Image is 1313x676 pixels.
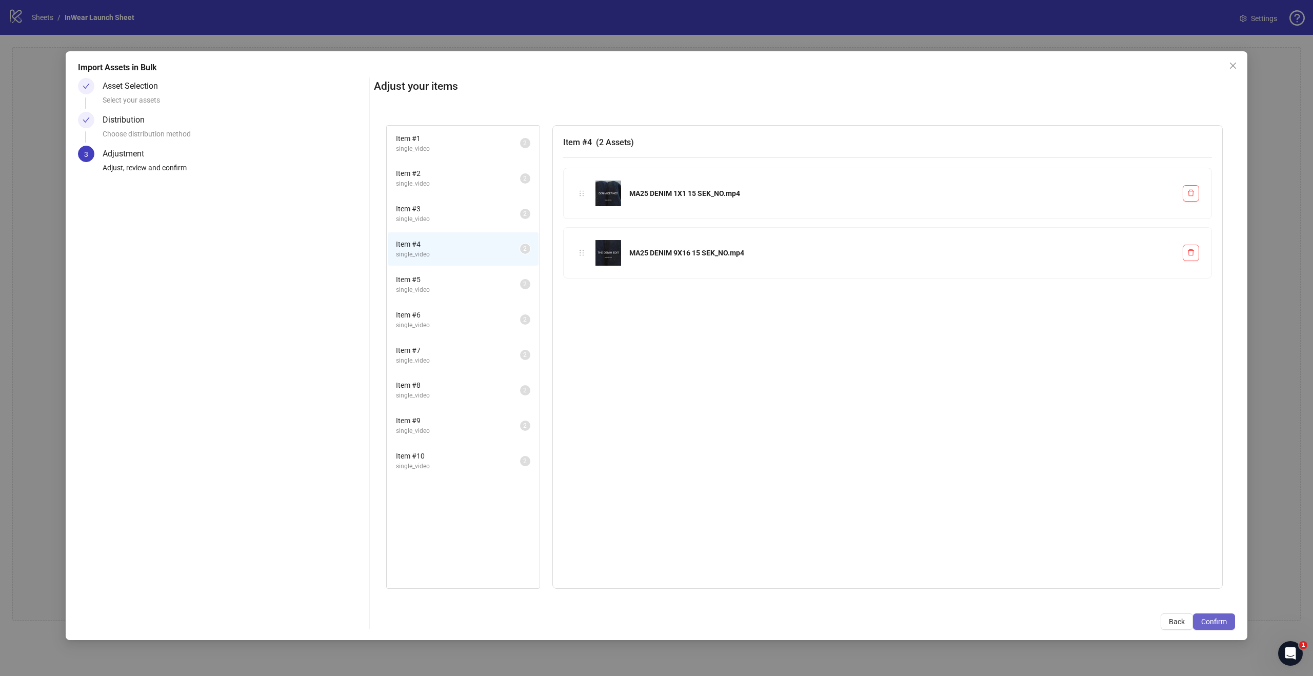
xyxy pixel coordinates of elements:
div: Asset Selection [103,78,166,94]
span: Item # 10 [396,450,520,462]
span: Item # 4 [396,238,520,250]
sup: 2 [520,244,530,254]
sup: 2 [520,209,530,219]
span: single_video [396,391,520,401]
span: holder [578,249,585,256]
h2: Adjust your items [374,78,1235,95]
sup: 2 [520,350,530,360]
span: single_video [396,462,520,471]
sup: 2 [520,421,530,431]
span: Item # 8 [396,380,520,391]
span: 2 [523,351,527,359]
span: single_video [396,285,520,295]
button: Back [1161,613,1193,630]
span: 2 [523,458,527,465]
span: Confirm [1201,618,1227,626]
sup: 2 [520,173,530,184]
div: Adjustment [103,146,152,162]
div: holder [576,247,587,259]
div: Distribution [103,112,153,128]
span: Item # 9 [396,415,520,426]
span: delete [1187,249,1195,256]
button: Close [1225,57,1241,74]
span: single_video [396,179,520,189]
span: Item # 6 [396,309,520,321]
span: Item # 5 [396,274,520,285]
div: MA25 DENIM 1X1 15 SEK_NO.mp4 [629,188,1175,199]
span: 2 [523,140,527,147]
span: single_video [396,144,520,154]
span: close [1229,62,1237,70]
span: ( 2 Assets ) [596,137,634,147]
sup: 2 [520,314,530,325]
span: check [83,83,90,90]
iframe: Intercom live chat [1278,641,1303,666]
span: 1 [1299,641,1307,649]
button: Confirm [1193,613,1235,630]
img: MA25 DENIM 1X1 15 SEK_NO.mp4 [595,181,621,206]
div: Import Assets in Bulk [78,62,1235,74]
div: Adjust, review and confirm [103,162,365,180]
div: Select your assets [103,94,365,112]
span: 2 [523,245,527,252]
button: Delete [1183,185,1199,202]
button: Delete [1183,245,1199,261]
span: Item # 7 [396,345,520,356]
span: single_video [396,426,520,436]
sup: 2 [520,385,530,395]
span: 2 [523,210,527,217]
span: check [83,116,90,124]
span: Back [1169,618,1185,626]
span: Item # 2 [396,168,520,179]
span: single_video [396,214,520,224]
span: single_video [396,250,520,260]
span: 2 [523,316,527,323]
span: 2 [523,175,527,182]
span: holder [578,190,585,197]
span: single_video [396,321,520,330]
div: MA25 DENIM 9X16 15 SEK_NO.mp4 [629,247,1175,259]
img: MA25 DENIM 9X16 15 SEK_NO.mp4 [595,240,621,266]
sup: 2 [520,456,530,466]
span: Item # 3 [396,203,520,214]
span: single_video [396,356,520,366]
span: 2 [523,422,527,429]
span: 2 [523,281,527,288]
span: delete [1187,189,1195,196]
div: holder [576,188,587,199]
span: 3 [84,150,88,158]
sup: 2 [520,138,530,148]
span: Item # 1 [396,133,520,144]
sup: 2 [520,279,530,289]
h3: Item # 4 [563,136,1212,149]
span: 2 [523,387,527,394]
div: Choose distribution method [103,128,365,146]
